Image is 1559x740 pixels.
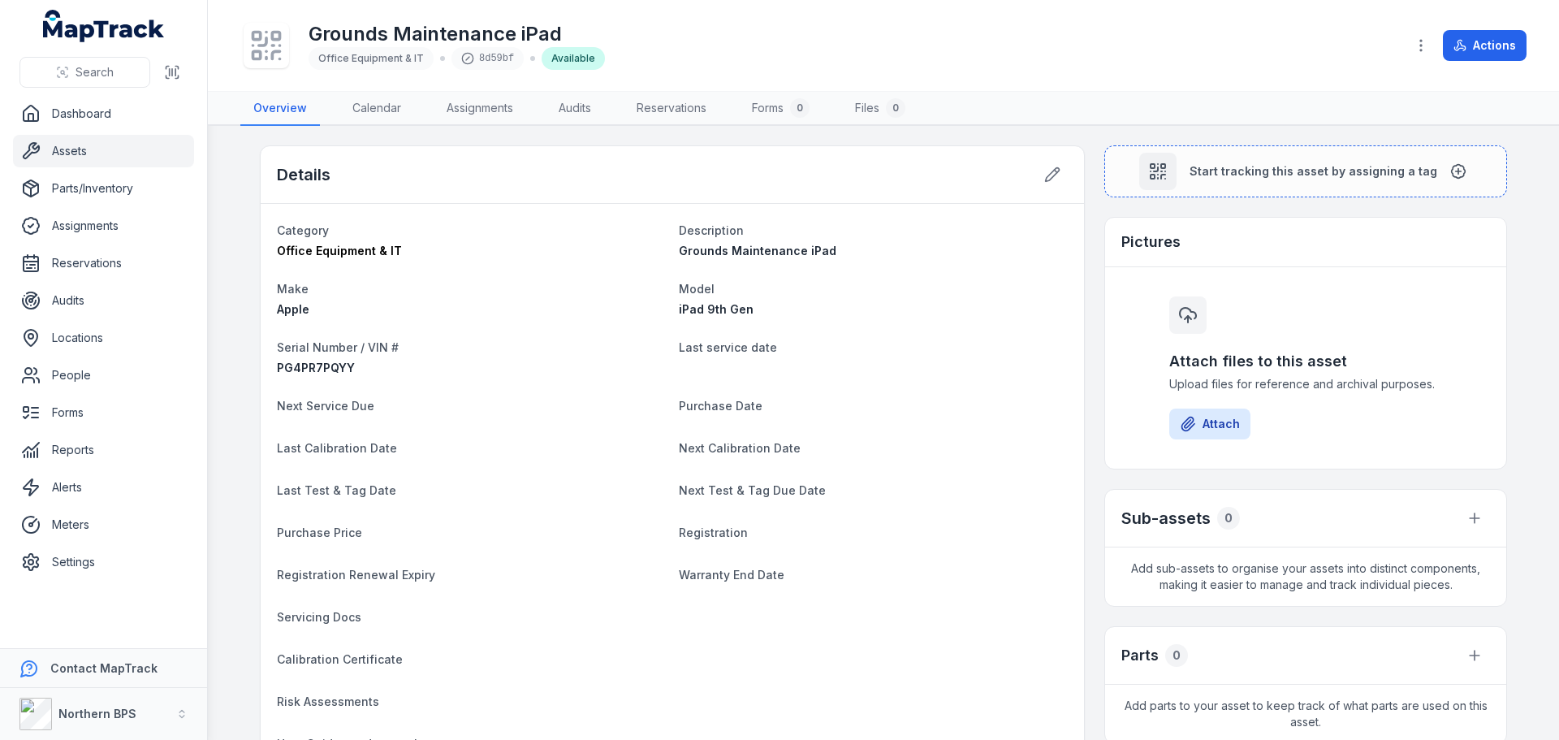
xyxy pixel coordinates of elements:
[679,282,715,296] span: Model
[50,661,158,675] strong: Contact MapTrack
[277,223,329,237] span: Category
[1190,163,1437,180] span: Start tracking this asset by assigning a tag
[1169,350,1442,373] h3: Attach files to this asset
[679,223,744,237] span: Description
[277,526,362,539] span: Purchase Price
[13,359,194,392] a: People
[13,172,194,205] a: Parts/Inventory
[679,526,748,539] span: Registration
[1104,145,1507,197] button: Start tracking this asset by assigning a tag
[679,568,784,582] span: Warranty End Date
[1217,507,1240,530] div: 0
[13,284,194,317] a: Audits
[277,302,309,316] span: Apple
[790,98,810,118] div: 0
[451,47,524,70] div: 8d59bf
[13,247,194,279] a: Reservations
[277,652,403,666] span: Calibration Certificate
[739,92,823,126] a: Forms0
[546,92,604,126] a: Audits
[277,441,397,455] span: Last Calibration Date
[679,441,801,455] span: Next Calibration Date
[434,92,526,126] a: Assignments
[277,340,399,354] span: Serial Number / VIN #
[13,546,194,578] a: Settings
[277,568,435,582] span: Registration Renewal Expiry
[13,434,194,466] a: Reports
[43,10,165,42] a: MapTrack
[277,282,309,296] span: Make
[13,210,194,242] a: Assignments
[76,64,114,80] span: Search
[277,361,355,374] span: PG4PR7PQYY
[679,483,826,497] span: Next Test & Tag Due Date
[277,399,374,413] span: Next Service Due
[277,610,361,624] span: Servicing Docs
[1121,231,1181,253] h3: Pictures
[1169,409,1250,439] button: Attach
[1121,644,1159,667] h3: Parts
[240,92,320,126] a: Overview
[886,98,905,118] div: 0
[277,695,379,708] span: Risk Assessments
[277,163,330,186] h2: Details
[1169,376,1442,392] span: Upload files for reference and archival purposes.
[679,302,754,316] span: iPad 9th Gen
[58,707,136,721] strong: Northern BPS
[1121,507,1211,530] h2: Sub-assets
[679,340,777,354] span: Last service date
[624,92,719,126] a: Reservations
[13,97,194,130] a: Dashboard
[542,47,605,70] div: Available
[318,52,424,64] span: Office Equipment & IT
[13,322,194,354] a: Locations
[679,399,762,413] span: Purchase Date
[13,471,194,504] a: Alerts
[679,244,836,257] span: Grounds Maintenance iPad
[1165,644,1188,667] div: 0
[1443,30,1527,61] button: Actions
[339,92,414,126] a: Calendar
[277,483,396,497] span: Last Test & Tag Date
[842,92,918,126] a: Files0
[13,135,194,167] a: Assets
[13,396,194,429] a: Forms
[19,57,150,88] button: Search
[1105,547,1506,606] span: Add sub-assets to organise your assets into distinct components, making it easier to manage and t...
[13,508,194,541] a: Meters
[309,21,605,47] h1: Grounds Maintenance iPad
[277,244,402,257] span: Office Equipment & IT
